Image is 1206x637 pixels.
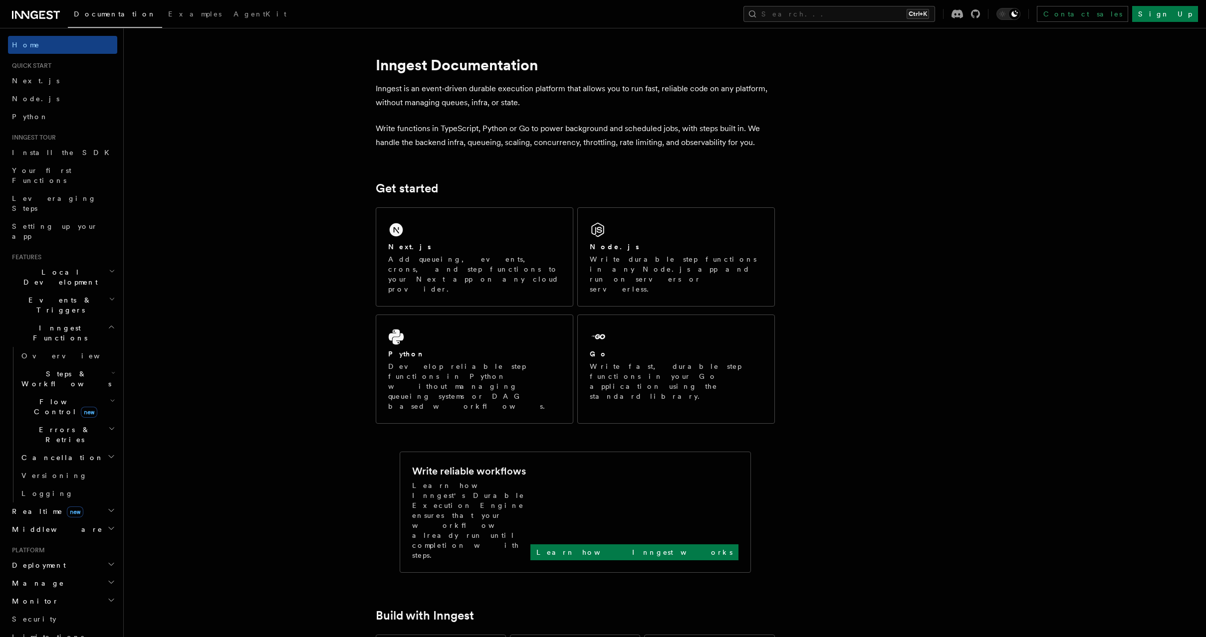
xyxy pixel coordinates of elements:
a: Security [8,610,117,628]
span: Overview [21,352,124,360]
a: Versioning [17,467,117,484]
a: Leveraging Steps [8,189,117,217]
a: Your first Functions [8,161,117,189]
span: Deployment [8,560,66,570]
span: Features [8,253,41,261]
span: Errors & Retries [17,425,108,445]
a: Examples [162,3,228,27]
a: Node.js [8,90,117,108]
kbd: Ctrl+K [907,9,929,19]
span: Middleware [8,524,103,534]
a: Learn how Inngest works [530,544,738,560]
span: Next.js [12,77,59,85]
span: Steps & Workflows [17,369,111,389]
p: Write durable step functions in any Node.js app and run on servers or serverless. [590,254,762,294]
h2: Python [388,349,425,359]
span: Node.js [12,95,59,103]
button: Realtimenew [8,502,117,520]
span: Install the SDK [12,149,115,157]
a: Get started [376,181,438,195]
h2: Node.js [590,242,639,252]
button: Inngest Functions [8,319,117,347]
span: Security [12,615,56,623]
p: Develop reliable step functions in Python without managing queueing systems or DAG based workflows. [388,361,561,411]
span: Realtime [8,506,83,516]
span: Inngest Functions [8,323,108,343]
a: Next.js [8,72,117,90]
a: Install the SDK [8,144,117,161]
span: Monitor [8,596,59,606]
p: Write functions in TypeScript, Python or Go to power background and scheduled jobs, with steps bu... [376,122,775,150]
span: Your first Functions [12,166,71,184]
span: AgentKit [234,10,286,18]
h1: Inngest Documentation [376,56,775,74]
button: Flow Controlnew [17,393,117,421]
a: Setting up your app [8,217,117,245]
a: Overview [17,347,117,365]
button: Middleware [8,520,117,538]
a: Contact sales [1037,6,1128,22]
a: PythonDevelop reliable step functions in Python without managing queueing systems or DAG based wo... [376,315,573,424]
span: Flow Control [17,397,110,417]
a: AgentKit [228,3,292,27]
button: Search...Ctrl+K [743,6,935,22]
a: Logging [17,484,117,502]
span: Logging [21,489,73,497]
span: new [67,506,83,517]
a: Next.jsAdd queueing, events, crons, and step functions to your Next app on any cloud provider. [376,207,573,307]
span: Examples [168,10,222,18]
button: Local Development [8,263,117,291]
span: Inngest tour [8,134,56,142]
span: Leveraging Steps [12,194,96,212]
span: new [81,407,97,418]
span: Versioning [21,472,87,479]
button: Toggle dark mode [996,8,1020,20]
a: Sign Up [1132,6,1198,22]
span: Setting up your app [12,222,98,240]
span: Cancellation [17,453,104,463]
button: Steps & Workflows [17,365,117,393]
div: Inngest Functions [8,347,117,502]
a: Documentation [68,3,162,28]
span: Local Development [8,267,109,287]
a: Python [8,108,117,126]
span: Documentation [74,10,156,18]
h2: Write reliable workflows [412,464,526,478]
button: Monitor [8,592,117,610]
p: Learn how Inngest's Durable Execution Engine ensures that your workflow already run until complet... [412,480,530,560]
p: Add queueing, events, crons, and step functions to your Next app on any cloud provider. [388,254,561,294]
button: Cancellation [17,449,117,467]
button: Deployment [8,556,117,574]
a: GoWrite fast, durable step functions in your Go application using the standard library. [577,315,775,424]
button: Errors & Retries [17,421,117,449]
h2: Go [590,349,608,359]
p: Inngest is an event-driven durable execution platform that allows you to run fast, reliable code ... [376,82,775,110]
p: Write fast, durable step functions in your Go application using the standard library. [590,361,762,401]
button: Manage [8,574,117,592]
a: Node.jsWrite durable step functions in any Node.js app and run on servers or serverless. [577,207,775,307]
a: Build with Inngest [376,609,474,623]
h2: Next.js [388,242,431,252]
span: Manage [8,578,64,588]
span: Platform [8,546,45,554]
button: Events & Triggers [8,291,117,319]
span: Home [12,40,40,50]
span: Events & Triggers [8,295,109,315]
span: Python [12,113,48,121]
span: Quick start [8,62,51,70]
a: Home [8,36,117,54]
p: Learn how Inngest works [536,547,732,557]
